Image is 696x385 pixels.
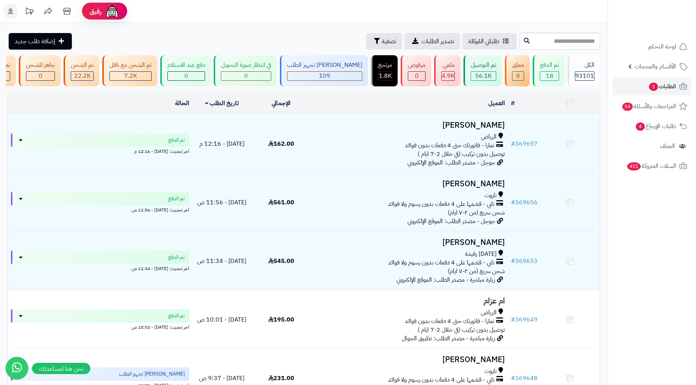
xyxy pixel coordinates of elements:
[516,71,520,80] span: 0
[511,315,515,324] span: #
[408,61,426,69] div: مرفوض
[109,61,152,69] div: تم الشحن مع ناقل
[314,355,505,364] h3: [PERSON_NAME]
[287,61,362,69] div: [PERSON_NAME] تجهيز الطلب
[379,71,392,80] span: 1.8K
[197,198,246,207] span: [DATE] - 11:56 ص
[612,97,691,115] a: المراجعات والأسئلة54
[268,198,294,207] span: 561.00
[404,33,460,50] a: تصدير الطلبات
[101,55,159,86] a: تم الشحن مع ناقل 7.2K
[485,367,497,376] span: تاروت
[422,37,454,46] span: تصدير الطلبات
[471,61,496,69] div: تم التوصيل
[511,374,538,383] a: #369648
[481,133,497,141] span: الرياض
[475,71,492,80] span: 56.1K
[612,77,691,95] a: الطلبات3
[635,61,676,72] span: الأقسام والمنتجات
[511,139,538,148] a: #369657
[531,55,566,86] a: تم الدفع 18
[442,71,454,80] span: 4.9K
[244,71,248,80] span: 0
[511,257,515,266] span: #
[11,323,189,331] div: اخر تحديث: [DATE] - 10:02 ص
[168,195,185,202] span: تم الدفع
[278,55,369,86] a: [PERSON_NAME] تجهيز الطلب 109
[319,71,330,80] span: 109
[184,71,188,80] span: 0
[366,33,402,50] button: تصفية
[468,37,499,46] span: طلباتي المُوكلة
[448,208,505,217] span: شحن سريع (من ٢-٧ ايام)
[433,55,462,86] a: ملغي 4.9K
[622,101,676,112] span: المراجعات والأسئلة
[405,141,494,150] span: تمارا - فاتورتك حتى 4 دفعات بدون فوائد
[167,61,205,69] div: دفع عند الاستلام
[378,72,392,80] div: 1767
[418,325,505,334] span: توصيل بدون تركيب (في خلال 2-7 ايام )
[612,38,691,56] a: لوحة التحكم
[62,55,101,86] a: تم الشحن 22.2K
[268,139,294,148] span: 162.00
[407,217,495,226] span: جوجل - مصدر الطلب: الموقع الإلكتروني
[90,7,102,16] span: رفيق
[540,72,559,80] div: 18
[462,55,503,86] a: تم التوصيل 56.1K
[612,157,691,175] a: السلات المتروكة451
[197,315,246,324] span: [DATE] - 10:01 ص
[448,267,505,276] span: شحن سريع (من ٢-٧ ايام)
[124,71,137,80] span: 7.2K
[388,258,494,267] span: تابي - قسّمها على 4 دفعات بدون رسوم ولا فوائد
[369,55,399,86] a: مرتجع 1.8K
[15,37,55,46] span: إضافة طلب جديد
[212,55,278,86] a: في انتظار صورة التحويل 0
[635,121,676,131] span: طلبات الإرجاع
[119,370,185,378] span: [PERSON_NAME] تجهيز الطلب
[575,71,594,80] span: 93101
[199,139,245,148] span: [DATE] - 12:16 م
[399,55,433,86] a: مرفوض 0
[26,72,55,80] div: 0
[268,257,294,266] span: 545.00
[314,121,505,130] h3: [PERSON_NAME]
[388,376,494,384] span: تابي - قسّمها على 4 دفعات بدون رسوم ولا فوائد
[39,71,43,80] span: 0
[407,158,495,167] span: جوجل - مصدر الطلب: الموقع الإلكتروني
[511,99,515,108] a: #
[511,374,515,383] span: #
[415,71,419,80] span: 0
[488,99,505,108] a: العميل
[511,198,515,207] span: #
[314,180,505,188] h3: [PERSON_NAME]
[268,374,294,383] span: 231.00
[485,191,497,200] span: تاروت
[314,238,505,247] h3: [PERSON_NAME]
[660,141,675,151] span: العملاء
[268,315,294,324] span: 195.00
[221,61,271,69] div: في انتظار صورة التحويل
[168,136,185,144] span: تم الدفع
[512,72,524,80] div: 0
[511,198,538,207] a: #369656
[465,250,497,258] span: [DATE] رفيدة
[649,83,658,91] span: 3
[159,55,212,86] a: دفع عند الاستلام 0
[511,139,515,148] span: #
[199,374,245,383] span: [DATE] - 9:37 ص
[566,55,602,86] a: الكل93101
[9,33,72,50] a: إضافة طلب جديد
[546,71,553,80] span: 18
[408,72,425,80] div: 0
[105,4,120,19] img: ai-face.png
[575,61,594,69] div: الكل
[471,72,496,80] div: 56142
[405,317,494,326] span: تمارا - فاتورتك حتى 4 دفعات بدون فوائد
[197,257,246,266] span: [DATE] - 11:34 ص
[418,149,505,159] span: توصيل بدون تركيب (في خلال 2-7 ايام )
[645,21,689,37] img: logo-2.png
[636,122,645,131] span: 4
[626,161,676,171] span: السلات المتروكة
[26,61,55,69] div: جاهز للشحن
[20,4,39,21] a: تحديثات المنصة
